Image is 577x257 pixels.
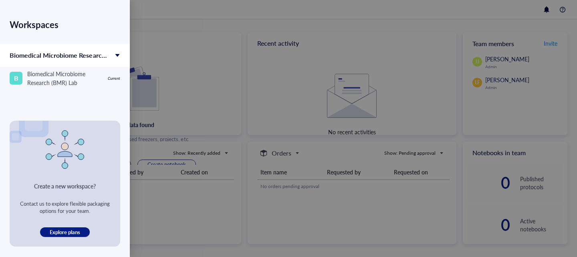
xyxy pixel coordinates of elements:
[10,13,120,36] div: Workspaces
[34,182,96,190] div: Create a new workspace?
[50,229,80,236] span: Explore plans
[46,130,84,169] img: New workspace
[40,227,90,237] button: Explore plans
[108,76,120,81] div: Current
[10,51,136,60] span: Biomedical Microbiome Research (BMR) Lab
[14,73,18,83] span: B
[10,101,48,143] img: Image left
[19,200,111,215] div: Contact us to explore flexible packaging options for your team.
[27,69,102,87] div: Biomedical Microbiome Research (BMR) Lab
